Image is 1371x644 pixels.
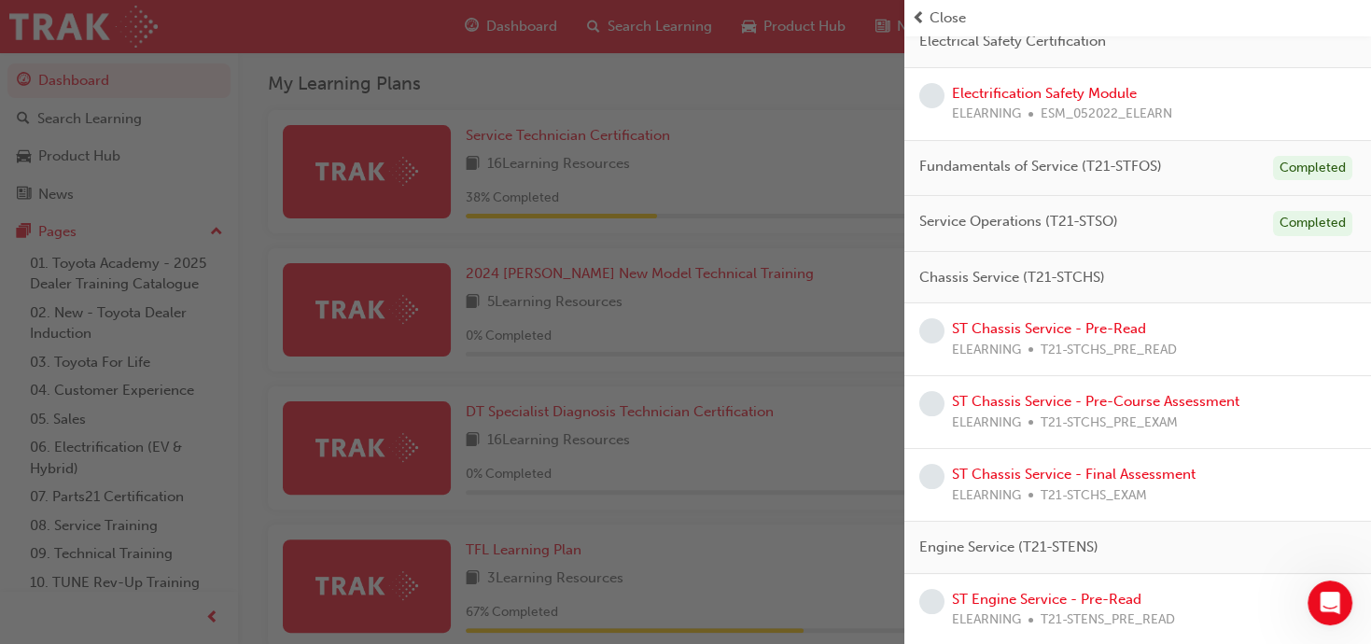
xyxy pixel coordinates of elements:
a: ST Chassis Service - Pre-Read [952,320,1146,337]
span: T21-STCHS_PRE_EXAM [1041,413,1178,434]
span: T21-STENS_PRE_READ [1041,609,1175,631]
a: Electrification Safety Module [952,85,1137,102]
span: ELEARNING [952,340,1021,361]
span: learningRecordVerb_NONE-icon [919,589,944,614]
span: T21-STCHS_PRE_READ [1041,340,1177,361]
span: Close [930,7,966,29]
span: T21-STCHS_EXAM [1041,485,1147,507]
span: ESM_052022_ELEARN [1041,104,1172,125]
span: Electrical Safety Certification [919,31,1106,52]
button: prev-iconClose [912,7,1364,29]
a: ST Engine Service - Pre-Read [952,591,1141,608]
span: ELEARNING [952,104,1021,125]
span: Chassis Service (T21-STCHS) [919,267,1105,288]
span: learningRecordVerb_NONE-icon [919,391,944,416]
span: learningRecordVerb_NONE-icon [919,464,944,489]
span: learningRecordVerb_NONE-icon [919,318,944,343]
span: ELEARNING [952,485,1021,507]
span: learningRecordVerb_NONE-icon [919,83,944,108]
span: ELEARNING [952,413,1021,434]
a: ST Chassis Service - Pre-Course Assessment [952,393,1239,410]
span: ELEARNING [952,609,1021,631]
span: prev-icon [912,7,926,29]
span: Fundamentals of Service (T21-STFOS) [919,156,1162,177]
span: Engine Service (T21-STENS) [919,537,1098,558]
a: ST Chassis Service - Final Assessment [952,466,1196,483]
div: Completed [1273,156,1352,181]
div: Completed [1273,211,1352,236]
span: Service Operations (T21-STSO) [919,211,1118,232]
iframe: Intercom live chat [1308,581,1352,625]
